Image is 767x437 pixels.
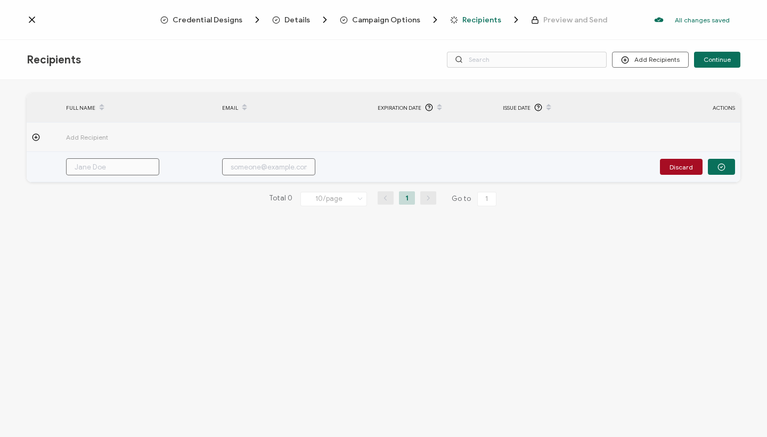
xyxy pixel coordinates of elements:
li: 1 [399,191,415,205]
p: All changes saved [675,16,730,24]
input: Jane Doe [66,158,159,175]
div: Breadcrumb [160,14,607,25]
span: Campaign Options [352,16,420,24]
span: Details [272,14,330,25]
iframe: Chat Widget [714,386,767,437]
span: Continue [704,56,731,63]
span: Issue Date [503,102,531,114]
span: Go to [452,191,499,206]
button: Add Recipients [612,52,689,68]
div: EMAIL [217,99,373,117]
span: Credential Designs [160,14,263,25]
span: Credential Designs [173,16,242,24]
input: Select [300,192,367,206]
span: Expiration Date [378,102,421,114]
span: Recipients [462,16,501,24]
span: Recipients [450,14,521,25]
span: Recipients [27,53,81,67]
span: Campaign Options [340,14,440,25]
span: Details [284,16,310,24]
input: Search [447,52,607,68]
span: Preview and Send [543,16,607,24]
button: Discard [660,159,703,175]
span: Preview and Send [531,16,607,24]
button: Continue [694,52,740,68]
span: Total 0 [269,191,292,206]
input: someone@example.com [222,158,315,175]
span: Add Recipient [66,131,167,143]
div: ACTIONS [639,102,740,114]
div: FULL NAME [61,99,217,117]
